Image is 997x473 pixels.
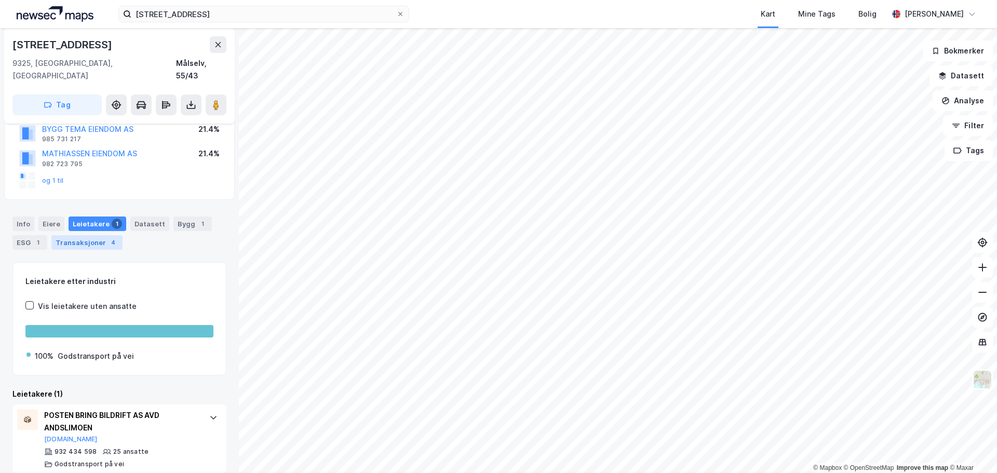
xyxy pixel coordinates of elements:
[51,235,123,250] div: Transaksjoner
[42,135,81,143] div: 985 731 217
[973,370,992,389] img: Z
[108,237,118,248] div: 4
[943,115,993,136] button: Filter
[12,57,176,82] div: 9325, [GEOGRAPHIC_DATA], [GEOGRAPHIC_DATA]
[897,464,948,471] a: Improve this map
[933,90,993,111] button: Analyse
[25,275,213,288] div: Leietakere etter industri
[38,217,64,231] div: Eiere
[929,65,993,86] button: Datasett
[44,409,199,434] div: POSTEN BRING BILDRIFT AS AVD ANDSLIMOEN
[12,388,226,400] div: Leietakere (1)
[112,219,122,229] div: 1
[69,217,126,231] div: Leietakere
[44,435,98,443] button: [DOMAIN_NAME]
[945,423,997,473] div: Kontrollprogram for chat
[761,8,775,20] div: Kart
[55,460,124,468] div: Godstransport på vei
[798,8,836,20] div: Mine Tags
[945,423,997,473] iframe: Chat Widget
[55,448,97,456] div: 932 434 598
[38,300,137,313] div: Vis leietakere uten ansatte
[113,448,149,456] div: 25 ansatte
[42,160,83,168] div: 982 723 795
[33,237,43,248] div: 1
[12,36,114,53] div: [STREET_ADDRESS]
[58,350,134,362] div: Godstransport på vei
[945,140,993,161] button: Tags
[198,123,220,136] div: 21.4%
[12,235,47,250] div: ESG
[176,57,226,82] div: Målselv, 55/43
[17,6,93,22] img: logo.a4113a55bc3d86da70a041830d287a7e.svg
[12,94,102,115] button: Tag
[858,8,877,20] div: Bolig
[130,217,169,231] div: Datasett
[923,40,993,61] button: Bokmerker
[12,217,34,231] div: Info
[813,464,842,471] a: Mapbox
[905,8,964,20] div: [PERSON_NAME]
[35,350,53,362] div: 100%
[197,219,208,229] div: 1
[173,217,212,231] div: Bygg
[844,464,894,471] a: OpenStreetMap
[198,147,220,160] div: 21.4%
[131,6,396,22] input: Søk på adresse, matrikkel, gårdeiere, leietakere eller personer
